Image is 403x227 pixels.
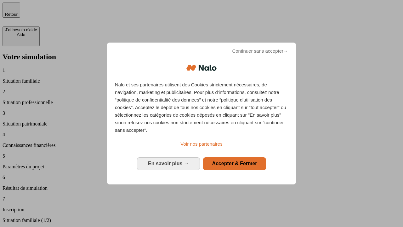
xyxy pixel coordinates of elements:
[180,141,222,147] span: Voir nos partenaires
[107,43,296,184] div: Bienvenue chez Nalo Gestion du consentement
[137,157,200,170] button: En savoir plus: Configurer vos consentements
[148,161,189,166] span: En savoir plus →
[203,157,266,170] button: Accepter & Fermer: Accepter notre traitement des données et fermer
[115,81,288,134] p: Nalo et ses partenaires utilisent des Cookies strictement nécessaires, de navigation, marketing e...
[232,47,288,55] span: Continuer sans accepter→
[186,58,217,77] img: Logo
[115,140,288,148] a: Voir nos partenaires
[212,161,257,166] span: Accepter & Fermer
